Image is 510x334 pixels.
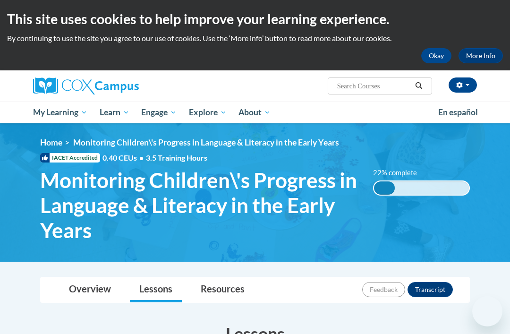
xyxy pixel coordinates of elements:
[130,277,182,302] a: Lessons
[238,107,271,118] span: About
[59,277,120,302] a: Overview
[233,102,277,123] a: About
[189,107,227,118] span: Explore
[33,107,87,118] span: My Learning
[33,77,171,94] a: Cox Campus
[191,277,254,302] a: Resources
[40,153,100,163] span: IACET Accredited
[33,77,139,94] img: Cox Campus
[438,107,478,117] span: En español
[374,181,395,195] div: 22% complete
[408,282,453,297] button: Transcript
[183,102,233,123] a: Explore
[412,80,426,92] button: Search
[459,48,503,63] a: More Info
[7,33,503,43] p: By continuing to use the site you agree to our use of cookies. Use the ‘More info’ button to read...
[40,168,359,242] span: Monitoring Children\'s Progress in Language & Literacy in the Early Years
[27,102,93,123] a: My Learning
[336,80,412,92] input: Search Courses
[141,107,177,118] span: Engage
[139,153,144,162] span: •
[40,137,62,147] a: Home
[146,153,207,162] span: 3.5 Training Hours
[472,296,502,326] iframe: Button to launch messaging window
[7,9,503,28] h2: This site uses cookies to help improve your learning experience.
[362,282,405,297] button: Feedback
[373,168,427,178] label: 22% complete
[100,107,129,118] span: Learn
[73,137,339,147] span: Monitoring Children\'s Progress in Language & Literacy in the Early Years
[93,102,136,123] a: Learn
[421,48,451,63] button: Okay
[135,102,183,123] a: Engage
[432,103,484,122] a: En español
[102,153,146,163] span: 0.40 CEUs
[449,77,477,93] button: Account Settings
[26,102,484,123] div: Main menu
